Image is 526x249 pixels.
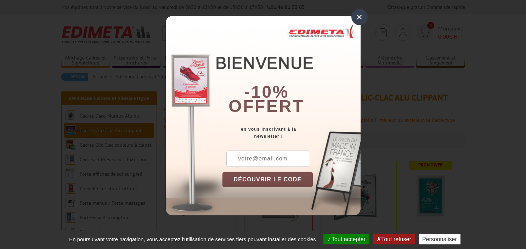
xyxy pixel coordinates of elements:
div: en vous inscrivant à la newsletter ! [222,126,361,140]
button: Tout accepter [323,234,369,244]
input: votre@email.com [226,151,309,167]
button: DÉCOUVRIR LE CODE [222,172,313,187]
button: Personnaliser (fenêtre modale) [419,234,460,244]
b: -10% [244,83,289,101]
font: offert [228,97,304,115]
button: Tout refuser [373,234,414,244]
div: × [351,9,368,25]
span: En poursuivant votre navigation, vous acceptez l'utilisation de services tiers pouvant installer ... [66,236,319,242]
